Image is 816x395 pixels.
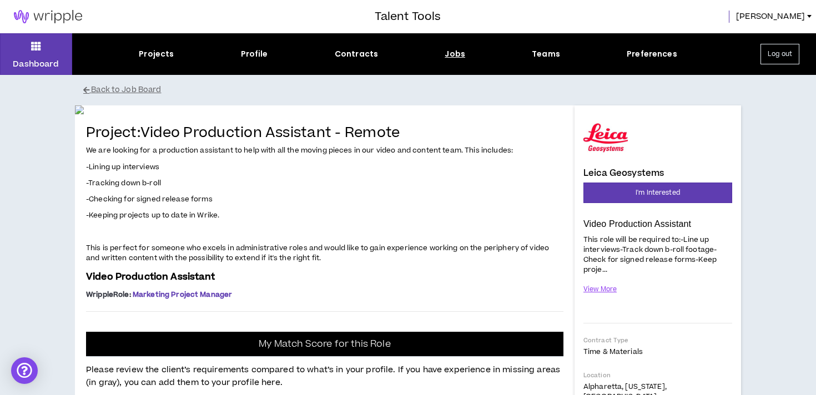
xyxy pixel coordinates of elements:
span: Video Production Assistant [86,270,215,283]
h4: Project: Video Production Assistant - Remote [86,125,563,141]
button: Back to Job Board [83,80,749,100]
p: My Match Score for this Role [259,338,390,350]
button: I'm Interested [583,183,732,203]
span: -Checking for signed release forms [86,194,213,204]
p: Video Production Assistant [583,219,732,230]
span: This is perfect for someone who excels in administrative roles and would like to gain experience ... [86,243,549,263]
span: We are looking for a production assistant to help with all the moving pieces in our video and con... [86,145,513,155]
span: Marketing Project Manager [133,290,233,300]
span: -Lining up interviews [86,162,159,172]
span: I'm Interested [636,188,680,198]
span: Wripple Role : [86,290,131,300]
span: [PERSON_NAME] [736,11,805,23]
p: Please review the client’s requirements compared to what’s in your profile. If you have experienc... [86,357,563,389]
div: Projects [139,48,174,60]
p: This role will be required to:-Line up interviews-Track down b-roll footage-Check for signed rele... [583,234,732,275]
span: -Tracking down b-roll [86,178,161,188]
h3: Talent Tools [375,8,441,25]
img: PVeObBoR1kHhD1vLRnOhJ3W8rCixG3x1CiOJIaOv.jpg [75,105,575,114]
button: Log out [760,44,799,64]
div: Teams [532,48,560,60]
p: Location [583,371,732,379]
div: Open Intercom Messenger [11,357,38,384]
button: View More [583,280,617,299]
h4: Leica Geosystems [583,168,664,178]
p: Dashboard [13,58,59,70]
div: Contracts [335,48,378,60]
p: Time & Materials [583,347,732,357]
div: Profile [241,48,268,60]
div: Preferences [627,48,677,60]
p: Contract Type [583,336,732,345]
span: -Keeping projects up to date in Wrike. [86,210,219,220]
